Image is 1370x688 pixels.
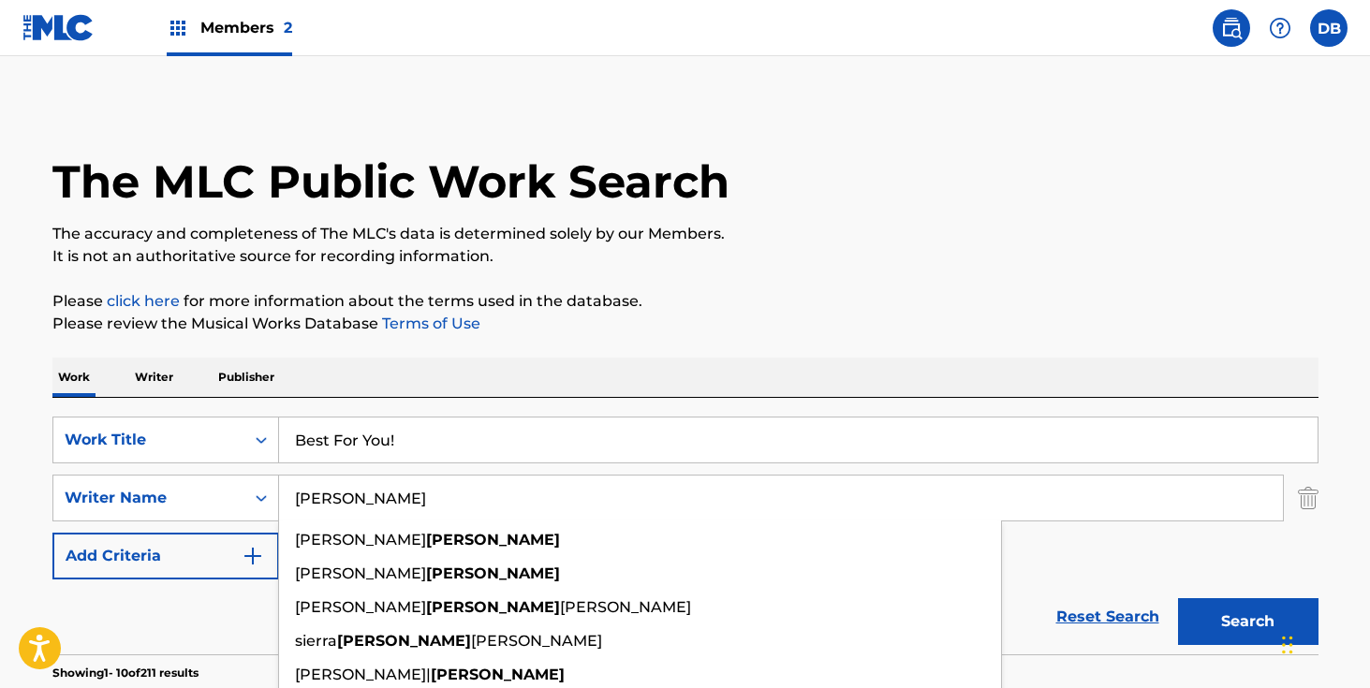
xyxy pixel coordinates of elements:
[1220,17,1243,39] img: search
[295,666,431,683] span: [PERSON_NAME]|
[65,429,233,451] div: Work Title
[426,564,560,582] strong: [PERSON_NAME]
[52,665,199,681] p: Showing 1 - 10 of 211 results
[167,17,189,39] img: Top Rightsholders
[337,632,471,650] strong: [PERSON_NAME]
[1318,430,1370,580] iframe: Resource Center
[65,487,233,509] div: Writer Name
[295,531,426,549] span: [PERSON_NAME]
[52,290,1318,313] p: Please for more information about the terms used in the database.
[242,545,264,567] img: 9d2ae6d4665cec9f34b9.svg
[52,417,1318,654] form: Search Form
[426,531,560,549] strong: [PERSON_NAME]
[213,358,280,397] p: Publisher
[107,292,180,310] a: click here
[1310,9,1348,47] div: User Menu
[52,154,729,210] h1: The MLC Public Work Search
[1213,9,1250,47] a: Public Search
[295,632,337,650] span: sierra
[378,315,480,332] a: Terms of Use
[52,358,96,397] p: Work
[431,666,565,683] strong: [PERSON_NAME]
[22,14,95,41] img: MLC Logo
[129,358,179,397] p: Writer
[1047,596,1169,637] a: Reset Search
[1269,17,1291,39] img: help
[1298,475,1318,521] img: Delete Criterion
[295,564,426,582] span: [PERSON_NAME]
[52,223,1318,245] p: The accuracy and completeness of The MLC's data is determined solely by our Members.
[1282,617,1293,673] div: Drag
[1178,598,1318,645] button: Search
[52,245,1318,268] p: It is not an authoritative source for recording information.
[1261,9,1299,47] div: Help
[295,598,426,616] span: [PERSON_NAME]
[426,598,560,616] strong: [PERSON_NAME]
[52,533,279,579] button: Add Criteria
[1276,598,1370,688] iframe: Chat Widget
[52,313,1318,335] p: Please review the Musical Works Database
[284,19,292,37] span: 2
[200,17,292,38] span: Members
[560,598,691,616] span: [PERSON_NAME]
[471,632,602,650] span: [PERSON_NAME]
